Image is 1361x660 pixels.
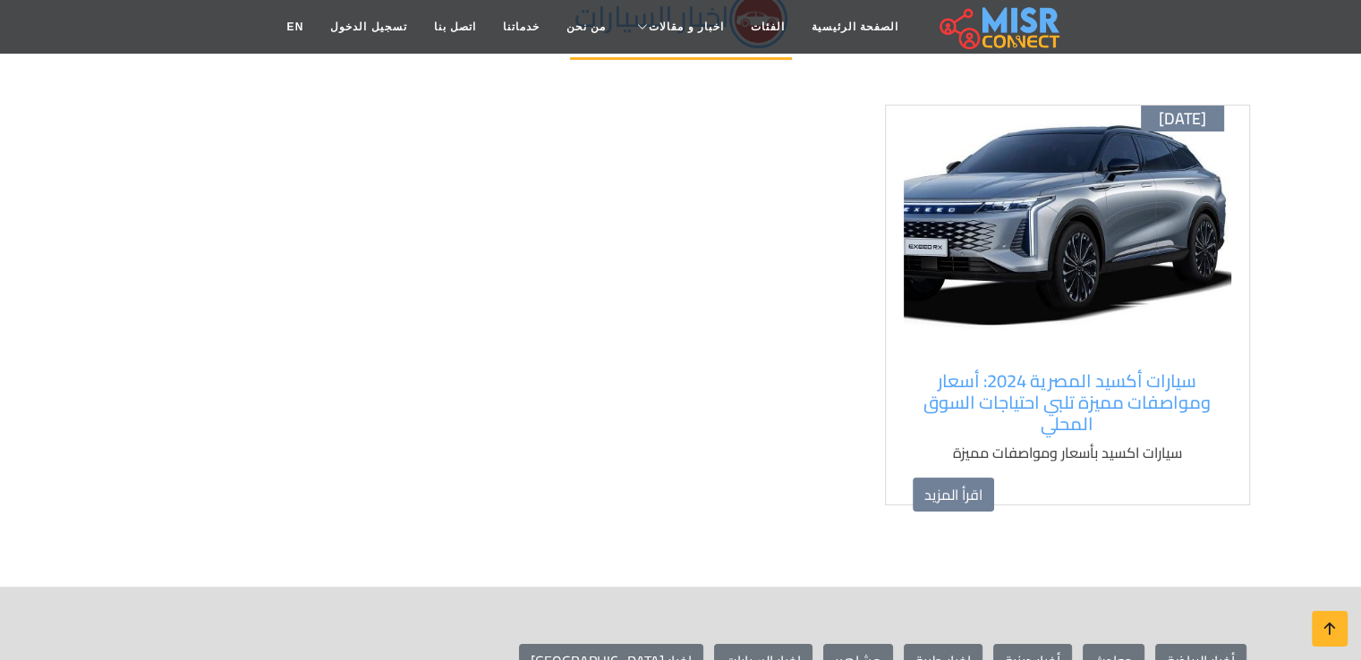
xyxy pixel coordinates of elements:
[798,10,912,44] a: الصفحة الرئيسية
[913,478,994,512] a: اقرأ المزيد
[553,10,619,44] a: من نحن
[317,10,420,44] a: تسجيل الدخول
[421,10,489,44] a: اتصل بنا
[913,370,1222,435] a: سيارات أكسيد المصرية 2024: أسعار ومواصفات مميزة تلبي احتياجات السوق المحلي
[737,10,798,44] a: الفئات
[913,442,1222,463] p: سيارات اكسيد بأسعار ومواصفات مميزة
[489,10,553,44] a: خدماتنا
[940,4,1059,49] img: main.misr_connect
[649,19,724,35] span: اخبار و مقالات
[1159,109,1206,129] span: [DATE]
[619,10,737,44] a: اخبار و مقالات
[274,10,318,44] a: EN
